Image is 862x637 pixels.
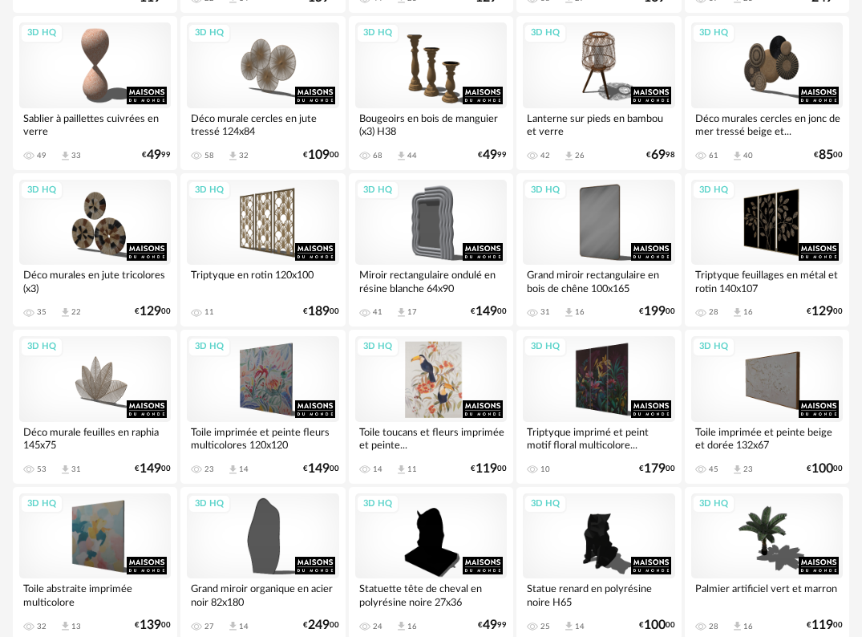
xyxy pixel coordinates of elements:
[239,465,249,474] div: 14
[188,494,231,514] div: 3D HQ
[811,620,833,631] span: 119
[59,306,71,318] span: Download icon
[523,422,674,454] div: Triptyque imprimé et peint motif floral multicolore...
[303,464,339,474] div: € 00
[563,150,575,162] span: Download icon
[356,337,399,357] div: 3D HQ
[187,578,338,611] div: Grand miroir organique en acier noir 82x180
[685,330,849,484] a: 3D HQ Toile imprimée et peinte beige et dorée 132x67 45 Download icon 23 €10000
[471,464,507,474] div: € 00
[524,494,567,514] div: 3D HQ
[355,108,507,140] div: Bougeoirs en bois de manguier (x3) H38
[13,173,177,327] a: 3D HQ Déco murales en jute tricolores (x3) 35 Download icon 22 €12900
[646,150,675,160] div: € 98
[691,422,843,454] div: Toile imprimée et peinte beige et dorée 132x67
[13,16,177,170] a: 3D HQ Sablier à paillettes cuivrées en verre 49 Download icon 33 €4999
[303,150,339,160] div: € 00
[303,306,339,317] div: € 00
[807,464,843,474] div: € 00
[407,465,417,474] div: 11
[147,150,161,160] span: 49
[20,337,63,357] div: 3D HQ
[685,16,849,170] a: 3D HQ Déco murales cercles en jonc de mer tressé beige et... 61 Download icon 40 €8500
[709,622,718,631] div: 28
[395,306,407,318] span: Download icon
[743,465,753,474] div: 23
[523,108,674,140] div: Lanterne sur pieds en bambou et verre
[373,307,382,317] div: 41
[303,620,339,631] div: € 00
[349,330,513,484] a: 3D HQ Toile toucans et fleurs imprimée et peinte... 14 Download icon 11 €11900
[743,622,753,631] div: 16
[743,151,753,160] div: 40
[308,620,330,631] span: 249
[71,151,81,160] div: 33
[731,306,743,318] span: Download icon
[540,307,550,317] div: 31
[349,173,513,327] a: 3D HQ Miroir rectangulaire ondulé en résine blanche 64x90 41 Download icon 17 €14900
[691,265,843,297] div: Triptyque feuillages en métal et rotin 140x107
[71,465,81,474] div: 31
[135,620,171,631] div: € 00
[516,16,681,170] a: 3D HQ Lanterne sur pieds en bambou et verre 42 Download icon 26 €6998
[639,620,675,631] div: € 00
[187,265,338,297] div: Triptyque en rotin 120x100
[356,23,399,43] div: 3D HQ
[355,578,507,611] div: Statuette tête de cheval en polyrésine noire 27x36
[59,620,71,632] span: Download icon
[308,464,330,474] span: 149
[709,465,718,474] div: 45
[476,306,497,317] span: 149
[37,465,47,474] div: 53
[20,23,63,43] div: 3D HQ
[140,464,161,474] span: 149
[691,108,843,140] div: Déco murales cercles en jonc de mer tressé beige et...
[135,306,171,317] div: € 00
[227,620,239,632] span: Download icon
[478,150,507,160] div: € 99
[19,578,171,611] div: Toile abstraite imprimée multicolore
[59,150,71,162] span: Download icon
[308,150,330,160] span: 109
[731,464,743,476] span: Download icon
[685,173,849,327] a: 3D HQ Triptyque feuillages en métal et rotin 140x107 28 Download icon 16 €12900
[356,181,399,201] div: 3D HQ
[355,422,507,454] div: Toile toucans et fleurs imprimée et peinte...
[651,150,666,160] span: 69
[483,620,497,631] span: 49
[135,464,171,474] div: € 00
[373,151,382,160] div: 68
[204,622,214,631] div: 27
[142,150,171,160] div: € 99
[187,422,338,454] div: Toile imprimée et peinte fleurs multicolores 120x120
[811,464,833,474] span: 100
[140,620,161,631] span: 139
[239,622,249,631] div: 14
[373,465,382,474] div: 14
[743,307,753,317] div: 16
[407,307,417,317] div: 17
[807,306,843,317] div: € 00
[180,330,345,484] a: 3D HQ Toile imprimée et peinte fleurs multicolores 120x120 23 Download icon 14 €14900
[204,151,214,160] div: 58
[37,151,47,160] div: 49
[227,150,239,162] span: Download icon
[395,464,407,476] span: Download icon
[19,265,171,297] div: Déco murales en jute tricolores (x3)
[37,307,47,317] div: 35
[20,494,63,514] div: 3D HQ
[692,494,735,514] div: 3D HQ
[187,108,338,140] div: Déco murale cercles en jute tressé 124x84
[180,173,345,327] a: 3D HQ Triptyque en rotin 120x100 11 €18900
[563,620,575,632] span: Download icon
[692,337,735,357] div: 3D HQ
[807,620,843,631] div: € 00
[227,464,239,476] span: Download icon
[575,151,585,160] div: 26
[524,337,567,357] div: 3D HQ
[814,150,843,160] div: € 00
[819,150,833,160] span: 85
[639,306,675,317] div: € 00
[691,578,843,611] div: Palmier artificiel vert et marron
[523,578,674,611] div: Statue renard en polyrésine noire H65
